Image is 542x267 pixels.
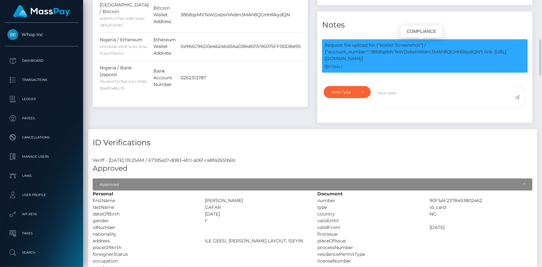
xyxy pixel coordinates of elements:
[88,217,200,224] div: gender
[401,26,442,37] div: COMPLIANCE
[200,211,313,217] div: [DATE]
[88,211,200,217] div: dateOfBirth
[425,224,538,231] div: [DATE]
[200,217,313,224] div: F
[97,32,151,60] td: Nigeria / Ethereum
[317,191,343,197] strong: Document
[313,204,425,211] div: type
[313,224,425,231] div: validFrom
[313,217,425,224] div: validUntil
[313,244,425,251] div: processNumber
[7,75,76,85] p: Transactions
[88,238,200,244] div: address
[88,251,200,258] div: foreignerStatus
[5,72,78,88] a: Transactions
[178,32,303,60] td: 0x966C96D0e4b246d3Aa0384B07c96075FF00DBe95
[93,164,532,174] h5: Approved
[7,209,76,219] p: API Keys
[5,91,78,107] a: Ledger
[7,29,18,40] img: Whop Inc
[322,20,528,31] h4: Notes
[88,258,200,264] div: occupation
[151,32,178,60] td: Ethereum Wallet Address
[93,178,532,191] button: Approved
[7,56,76,66] p: Dashboard
[425,197,538,204] div: 90F5AF2378493802462
[100,79,148,90] small: 91bde4f7-b7bd-4d14-958b-0de815e8cc39
[5,53,78,69] a: Dashboard
[5,168,78,184] a: Links
[425,204,538,211] div: id_card
[5,130,78,145] a: Cancellations
[5,187,78,203] a: User Profile
[200,204,313,211] div: GAFAR
[200,197,313,204] div: [PERSON_NAME]
[93,191,113,197] strong: Personal
[200,238,313,244] div: ILE GEESI, [PERSON_NAME] LAYOUT, ISEYIN
[7,229,76,238] p: Taxes
[88,231,200,238] div: nationality
[5,110,78,126] a: Payees
[313,238,425,244] div: placeOfIssue
[100,182,518,187] div: Approved
[88,157,537,164] div: Veriff - [DATE] 09:25AM / 677d5e27-d083-4fc1-a06f-ce8fa2651b6b
[178,60,303,95] td: 0262313787
[5,245,78,261] a: Search
[7,133,76,142] p: Cancellations
[88,224,200,231] div: idNumber
[5,225,78,241] a: Taxes
[5,32,78,37] span: Whop Inc
[88,244,200,251] div: placeOfBirth
[324,86,371,98] button: Note Type
[151,60,178,95] td: Bank Account Number
[88,197,200,204] div: firstName
[7,152,76,161] p: Manage Users
[313,211,425,217] div: country
[97,60,151,95] td: Nigeria / Bank Deposit
[100,16,146,27] small: eb847fc5-f0a2-4c85-9dab-487a26221061
[313,231,425,238] div: firstIssue
[7,190,76,200] p: User Profile
[7,94,76,104] p: Ledger
[5,206,78,222] a: API Keys
[313,197,425,204] div: number
[425,211,538,217] div: NG
[331,90,356,95] div: Note Type
[7,114,76,123] p: Payees
[313,258,425,264] div: licenseNumber
[325,65,343,69] small: 7:17AM /
[88,204,200,211] div: lastName
[325,42,525,62] p: Request file upload for ["Wallet Screenshot"] / {"account_number":"3868qsMVTeWDxbsHWdm3MAh8QGHHRk...
[100,44,148,56] small: dfd1d60e-d9c8-4cd4-9c4a-0cbe3176e353
[5,149,78,165] a: Manage Users
[313,251,425,258] div: residencePermitType
[7,248,76,257] p: Search
[93,137,532,148] h4: ID Verifications
[7,171,76,181] p: Links
[13,5,70,18] img: MassPay Logo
